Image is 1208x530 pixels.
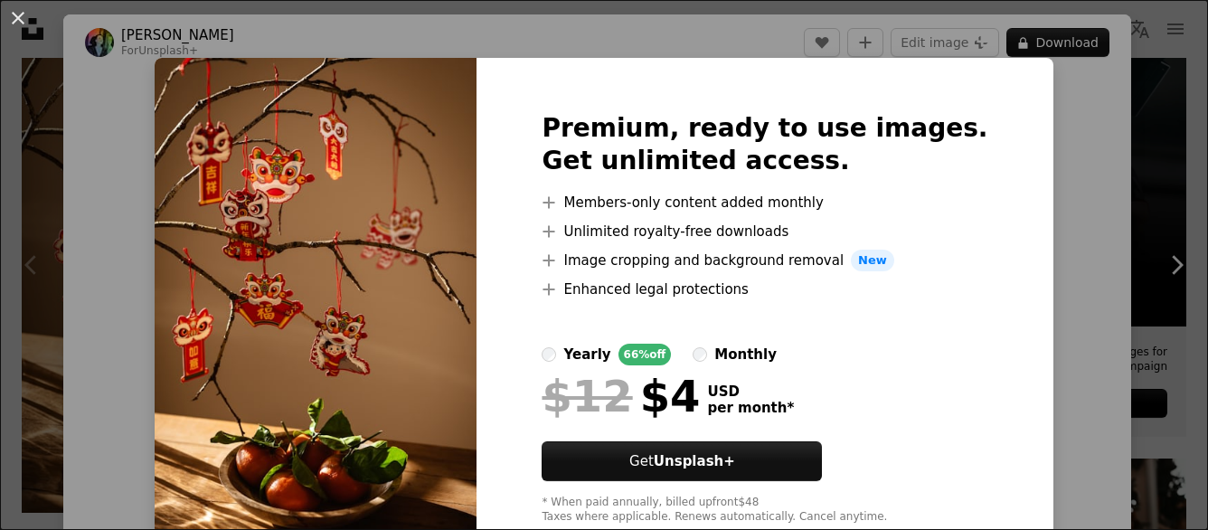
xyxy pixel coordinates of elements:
div: $4 [542,373,700,420]
li: Enhanced legal protections [542,279,987,300]
div: 66% off [618,344,672,365]
div: * When paid annually, billed upfront $48 Taxes where applicable. Renews automatically. Cancel any... [542,496,987,525]
li: Unlimited royalty-free downloads [542,221,987,242]
button: GetUnsplash+ [542,441,822,481]
h2: Premium, ready to use images. Get unlimited access. [542,112,987,177]
span: per month * [707,400,794,416]
span: New [851,250,894,271]
span: $12 [542,373,632,420]
strong: Unsplash+ [654,453,735,469]
span: USD [707,383,794,400]
input: yearly66%off [542,347,556,362]
div: monthly [714,344,777,365]
div: yearly [563,344,610,365]
input: monthly [693,347,707,362]
li: Image cropping and background removal [542,250,987,271]
li: Members-only content added monthly [542,192,987,213]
